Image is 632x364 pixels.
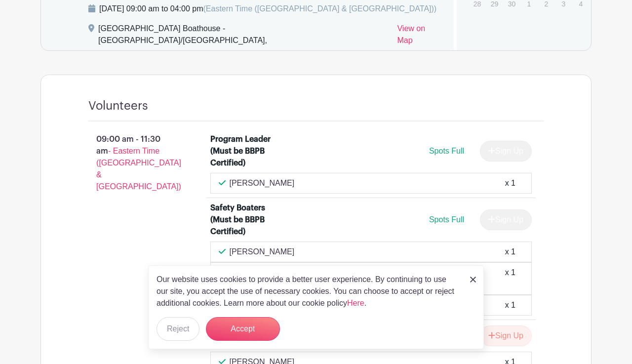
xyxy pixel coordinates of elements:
[206,317,280,341] button: Accept
[157,317,199,341] button: Reject
[157,274,460,309] p: Our website uses cookies to provide a better user experience. By continuing to use our site, you ...
[230,177,295,189] p: [PERSON_NAME]
[73,129,195,197] p: 09:00 am - 11:30 am
[203,4,436,13] span: (Eastern Time ([GEOGRAPHIC_DATA] & [GEOGRAPHIC_DATA]))
[210,133,279,169] div: Program Leader (Must be BBPB Certified)
[505,299,515,311] div: x 1
[429,147,464,155] span: Spots Full
[99,3,436,15] div: [DATE] 09:00 am to 04:00 pm
[505,177,515,189] div: x 1
[429,215,464,224] span: Spots Full
[347,299,364,307] a: Here
[98,23,389,50] div: [GEOGRAPHIC_DATA] Boathouse - [GEOGRAPHIC_DATA]/[GEOGRAPHIC_DATA],
[505,246,515,258] div: x 1
[210,202,279,238] div: Safety Boaters (Must be BBPB Certified)
[88,99,148,113] h4: Volunteers
[470,277,476,283] img: close_button-5f87c8562297e5c2d7936805f587ecaba9071eb48480494691a3f1689db116b3.svg
[480,325,532,346] button: Sign Up
[397,23,441,50] a: View on Map
[505,267,515,290] div: x 1
[230,246,295,258] p: [PERSON_NAME]
[96,147,181,191] span: - Eastern Time ([GEOGRAPHIC_DATA] & [GEOGRAPHIC_DATA])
